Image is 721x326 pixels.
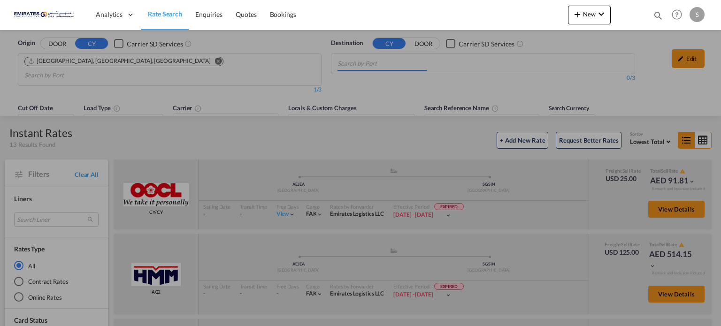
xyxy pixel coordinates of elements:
img: c67187802a5a11ec94275b5db69a26e6.png [14,4,77,25]
span: Quotes [236,10,256,18]
span: Enquiries [195,10,222,18]
div: S [690,7,705,22]
md-icon: icon-chevron-down [596,8,607,20]
span: Rate Search [148,10,182,18]
div: icon-magnify [653,10,663,24]
span: Help [669,7,685,23]
span: Bookings [270,10,296,18]
div: Help [669,7,690,23]
md-icon: icon-plus 400-fg [572,8,583,20]
span: New [572,10,607,18]
button: icon-plus 400-fgNewicon-chevron-down [568,6,611,24]
md-icon: icon-magnify [653,10,663,21]
span: Analytics [96,10,123,19]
